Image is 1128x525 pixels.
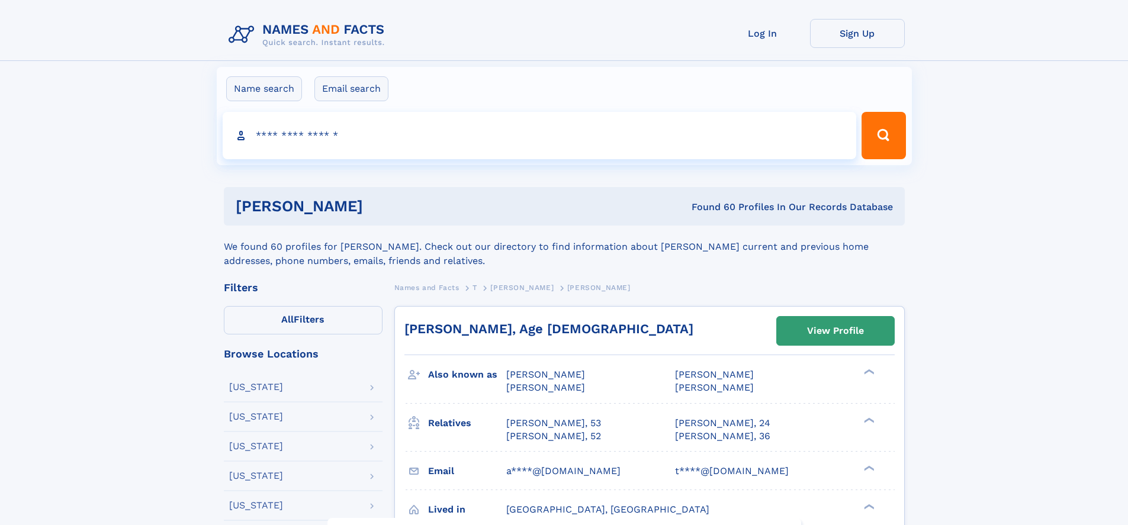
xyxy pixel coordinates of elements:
[777,317,894,345] a: View Profile
[862,112,905,159] button: Search Button
[861,503,875,510] div: ❯
[428,500,506,520] h3: Lived in
[281,314,294,325] span: All
[223,112,857,159] input: search input
[404,321,693,336] a: [PERSON_NAME], Age [DEMOGRAPHIC_DATA]
[236,199,528,214] h1: [PERSON_NAME]
[490,280,554,295] a: [PERSON_NAME]
[506,369,585,380] span: [PERSON_NAME]
[715,19,810,48] a: Log In
[506,417,601,430] a: [PERSON_NAME], 53
[807,317,864,344] div: View Profile
[473,284,477,292] span: T
[224,19,394,51] img: Logo Names and Facts
[506,430,601,443] a: [PERSON_NAME], 52
[861,368,875,376] div: ❯
[675,417,770,430] a: [PERSON_NAME], 24
[224,306,383,334] label: Filters
[229,382,283,392] div: [US_STATE]
[473,280,477,295] a: T
[229,442,283,451] div: [US_STATE]
[428,413,506,433] h3: Relatives
[226,76,302,101] label: Name search
[506,382,585,393] span: [PERSON_NAME]
[861,464,875,472] div: ❯
[229,471,283,481] div: [US_STATE]
[224,349,383,359] div: Browse Locations
[506,504,709,515] span: [GEOGRAPHIC_DATA], [GEOGRAPHIC_DATA]
[675,430,770,443] a: [PERSON_NAME], 36
[229,412,283,421] div: [US_STATE]
[490,284,554,292] span: [PERSON_NAME]
[394,280,459,295] a: Names and Facts
[675,382,754,393] span: [PERSON_NAME]
[224,282,383,293] div: Filters
[861,416,875,424] div: ❯
[810,19,905,48] a: Sign Up
[428,365,506,385] h3: Also known as
[567,284,631,292] span: [PERSON_NAME]
[224,226,905,268] div: We found 60 profiles for [PERSON_NAME]. Check out our directory to find information about [PERSON...
[527,201,893,214] div: Found 60 Profiles In Our Records Database
[229,501,283,510] div: [US_STATE]
[428,461,506,481] h3: Email
[675,369,754,380] span: [PERSON_NAME]
[314,76,388,101] label: Email search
